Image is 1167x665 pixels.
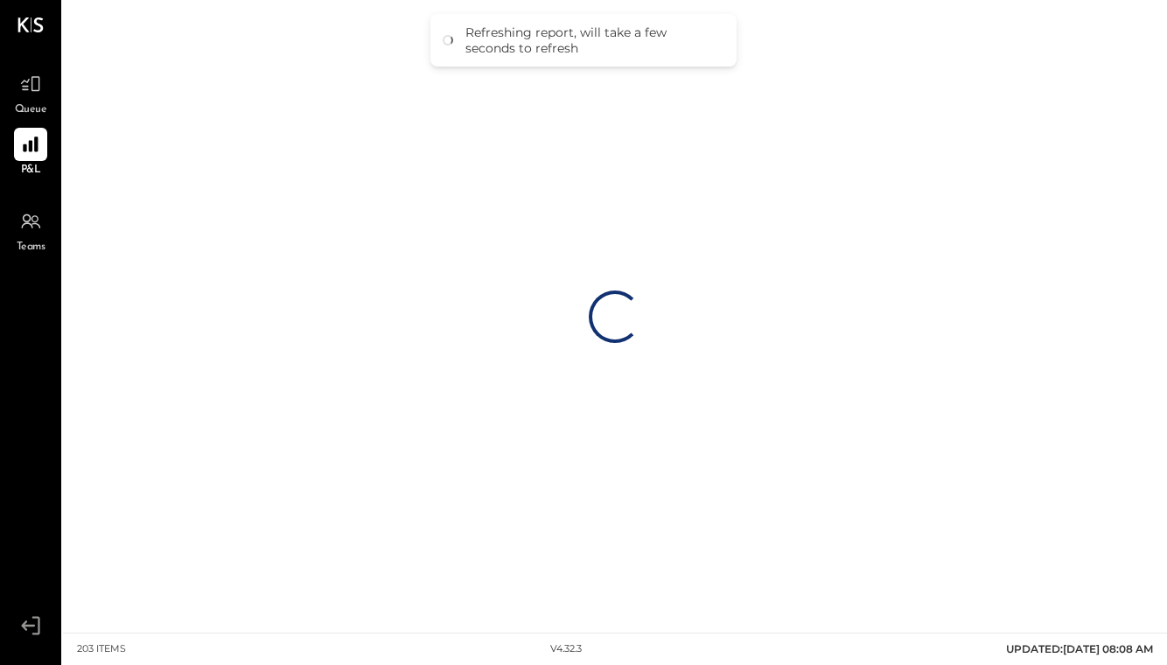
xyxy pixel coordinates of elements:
[1006,642,1153,655] span: UPDATED: [DATE] 08:08 AM
[21,163,41,178] span: P&L
[77,642,126,656] div: 203 items
[1,67,60,118] a: Queue
[1,205,60,255] a: Teams
[550,642,582,656] div: v 4.32.3
[17,240,45,255] span: Teams
[15,102,47,118] span: Queue
[1,128,60,178] a: P&L
[465,24,719,56] div: Refreshing report, will take a few seconds to refresh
